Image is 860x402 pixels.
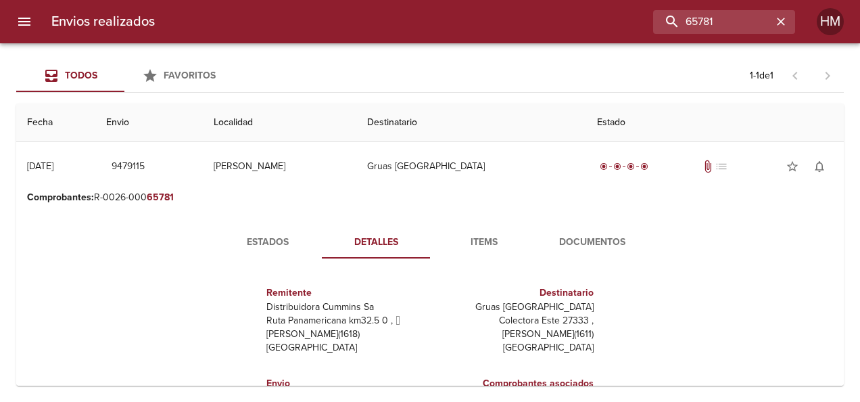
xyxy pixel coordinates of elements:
[147,192,174,203] em: 65781
[330,234,422,251] span: Detalles
[627,162,635,171] span: radio_button_checked
[27,192,94,203] b: Comprobantes :
[214,226,646,259] div: Tabs detalle de guia
[95,104,203,142] th: Envio
[779,153,806,180] button: Agregar a favoritos
[65,70,97,81] span: Todos
[8,5,41,38] button: menu
[266,376,425,391] h6: Envio
[786,160,799,173] span: star_border
[266,314,425,328] p: Ruta Panamericana km32.5 0 ,  
[640,162,648,171] span: radio_button_checked
[203,142,356,191] td: [PERSON_NAME]
[435,300,594,314] p: Gruas [GEOGRAPHIC_DATA]
[435,341,594,355] p: [GEOGRAPHIC_DATA]
[586,104,844,142] th: Estado
[222,234,314,251] span: Estados
[813,160,826,173] span: notifications_none
[779,68,811,82] span: Pagina anterior
[266,286,425,300] h6: Remitente
[435,376,594,391] h6: Comprobantes asociados
[203,104,356,142] th: Localidad
[112,158,145,175] span: 9479115
[106,154,150,179] button: 9479115
[164,70,216,81] span: Favoritos
[51,11,155,32] h6: Envios realizados
[266,341,425,355] p: [GEOGRAPHIC_DATA]
[356,142,586,191] td: Gruas [GEOGRAPHIC_DATA]
[701,160,715,173] span: Tiene documentos adjuntos
[438,234,530,251] span: Items
[613,162,621,171] span: radio_button_checked
[811,60,844,92] span: Pagina siguiente
[27,191,833,204] p: R-0026-000
[600,162,608,171] span: radio_button_checked
[435,328,594,341] p: [PERSON_NAME] ( 1611 )
[356,104,586,142] th: Destinatario
[435,286,594,300] h6: Destinatario
[817,8,844,35] div: HM
[715,160,728,173] span: list
[435,314,594,328] p: Colectora Este 27333 ,
[16,104,95,142] th: Fecha
[546,234,638,251] span: Documentos
[16,60,233,92] div: Tabs Envios
[266,300,425,314] p: Distribuidora Cummins Sa
[597,160,651,173] div: Entregado
[27,160,53,172] div: [DATE]
[653,10,772,34] input: buscar
[266,328,425,341] p: [PERSON_NAME] ( 1618 )
[750,69,773,83] p: 1 - 1 de 1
